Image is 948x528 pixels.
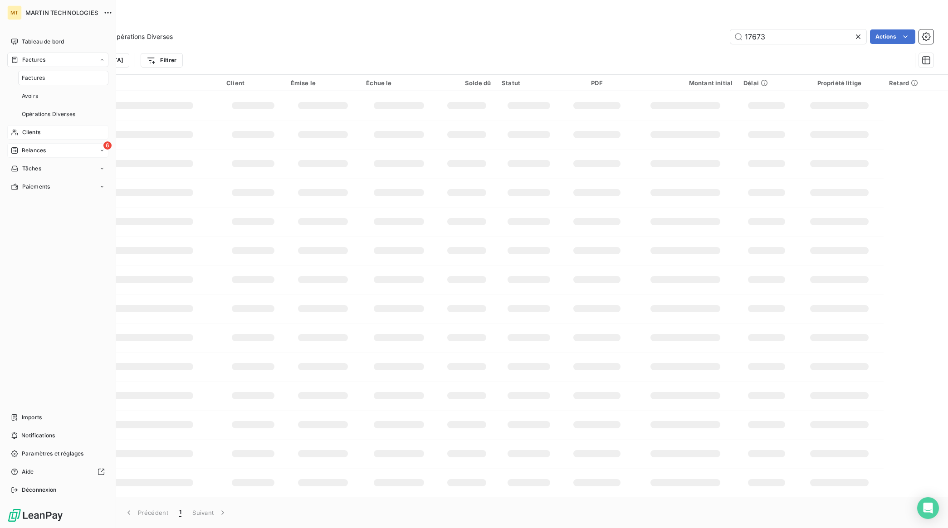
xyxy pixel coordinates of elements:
div: Propriété litige [800,79,878,87]
img: Logo LeanPay [7,508,64,523]
input: Rechercher [730,29,866,44]
span: Opérations Diverses [22,110,75,118]
span: Notifications [21,431,55,440]
div: Client [226,79,280,87]
button: Suivant [187,503,233,522]
div: Retard [889,79,943,87]
span: 6 [103,141,112,150]
button: 1 [174,503,187,522]
span: Paramètres et réglages [22,450,83,458]
span: Paiements [22,183,50,191]
span: Factures [22,56,45,64]
div: Open Intercom Messenger [917,497,939,519]
button: Actions [870,29,915,44]
div: MT [7,5,22,20]
span: Déconnexion [22,486,57,494]
button: Filtrer [141,53,182,68]
div: Montant initial [638,79,733,87]
span: Opérations Diverses [112,32,173,41]
span: Clients [22,128,40,136]
span: Aide [22,468,34,476]
span: MARTIN TECHNOLOGIES [25,9,98,16]
span: Avoirs [22,92,38,100]
span: Tableau de bord [22,38,64,46]
span: Relances [22,146,46,155]
a: Aide [7,465,108,479]
div: Émise le [291,79,355,87]
div: Délai [743,79,789,87]
button: Précédent [119,503,174,522]
div: Échue le [366,79,431,87]
div: PDF [567,79,627,87]
div: Solde dû [442,79,491,87]
span: Tâches [22,165,41,173]
div: Statut [502,79,556,87]
span: Factures [22,74,45,82]
span: 1 [179,508,181,517]
span: Imports [22,413,42,421]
